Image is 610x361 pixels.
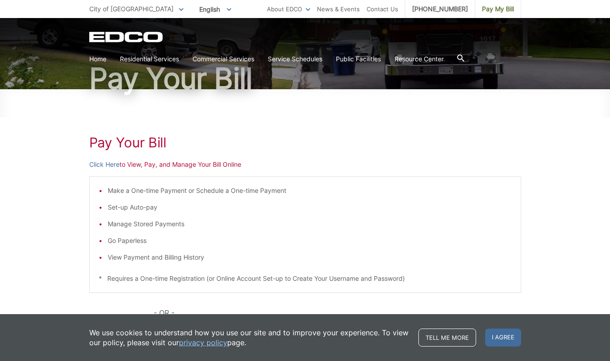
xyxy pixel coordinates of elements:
p: - OR - [154,306,521,319]
a: Resource Center [394,54,444,64]
span: English [193,2,238,17]
span: Pay My Bill [482,4,514,14]
a: Contact Us [367,4,398,14]
p: * Requires a One-time Registration (or Online Account Set-up to Create Your Username and Password) [99,274,512,283]
a: Public Facilities [336,54,381,64]
li: Go Paperless [108,236,512,246]
a: Residential Services [120,54,179,64]
span: City of [GEOGRAPHIC_DATA] [89,5,174,13]
a: Click Here [89,160,119,169]
p: to View, Pay, and Manage Your Bill Online [89,160,521,169]
li: Make a One-time Payment or Schedule a One-time Payment [108,186,512,196]
a: Service Schedules [268,54,322,64]
span: I agree [485,329,521,347]
a: About EDCO [267,4,310,14]
li: View Payment and Billing History [108,252,512,262]
p: We use cookies to understand how you use our site and to improve your experience. To view our pol... [89,328,409,347]
a: privacy policy [179,338,227,347]
li: Manage Stored Payments [108,219,512,229]
a: EDCD logo. Return to the homepage. [89,32,164,42]
h1: Pay Your Bill [89,64,521,93]
a: Commercial Services [193,54,254,64]
a: Home [89,54,106,64]
a: Tell me more [418,329,476,347]
h1: Pay Your Bill [89,134,521,151]
li: Set-up Auto-pay [108,202,512,212]
a: News & Events [317,4,360,14]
